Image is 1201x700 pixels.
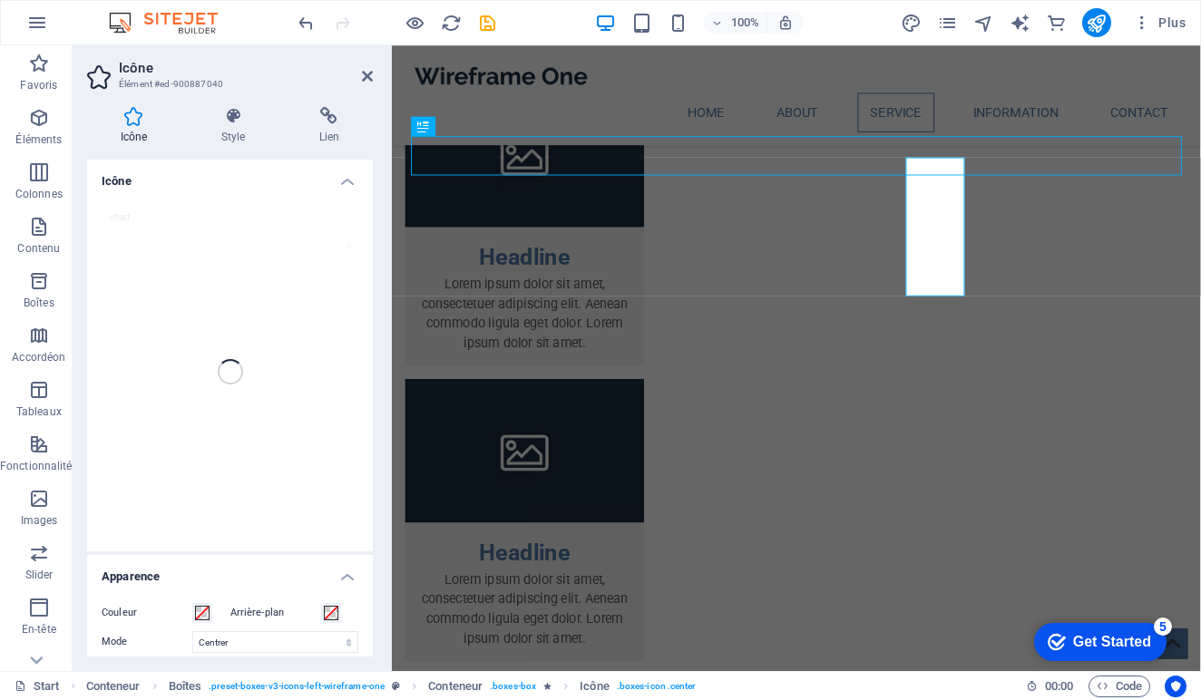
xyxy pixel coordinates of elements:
[428,676,483,697] span: Cliquez pour sélectionner. Double-cliquez pour modifier.
[617,676,697,697] span: . boxes-icon .center
[1086,13,1107,34] i: Publier
[12,350,65,365] p: Accordéon
[392,681,400,691] i: Cet élément est une présélection personnalisable.
[440,12,462,34] button: reload
[87,160,373,192] h4: Icône
[102,602,192,624] label: Couleur
[22,622,56,637] p: En-tête
[209,676,385,697] span: . preset-boxes-v3-icons-left-wireframe-one
[102,631,192,653] label: Mode
[25,568,54,582] p: Slider
[1046,13,1067,34] i: E-commerce
[973,13,994,34] i: Navigateur
[973,12,995,34] button: navigator
[15,187,63,201] p: Colonnes
[296,13,317,34] i: Annuler : Modifier le texte (Ctrl+Z)
[543,681,552,691] i: Cet élément contient une animation.
[1082,8,1111,37] button: publish
[1165,676,1186,697] button: Usercentrics
[188,107,286,145] h4: Style
[16,404,62,419] p: Tableaux
[441,13,462,34] i: Actualiser la page
[580,676,609,697] span: Cliquez pour sélectionner. Double-cliquez pour modifier.
[404,12,425,34] button: Cliquez ici pour quitter le mode Aperçu et poursuivre l'édition.
[1058,679,1060,693] span: :
[17,241,60,256] p: Contenu
[1126,8,1193,37] button: Plus
[286,107,373,145] h4: Lien
[295,12,317,34] button: undo
[777,15,794,31] i: Lors du redimensionnement, ajuster automatiquement le niveau de zoom en fonction de l'appareil sé...
[477,13,498,34] i: Enregistrer (Ctrl+S)
[937,12,959,34] button: pages
[230,602,321,624] label: Arrière-plan
[1097,676,1142,697] span: Code
[21,513,58,528] p: Images
[1010,12,1031,34] button: text_generator
[730,12,759,34] h6: 100%
[86,676,697,697] nav: breadcrumb
[1046,12,1068,34] button: commerce
[937,13,958,34] i: Pages (Ctrl+Alt+S)
[1045,676,1073,697] span: 00 00
[703,12,767,34] button: 100%
[54,20,132,36] div: Get Started
[119,76,337,92] h3: Élément #ed-900887040
[15,676,60,697] a: Cliquez pour annuler la sélection. Double-cliquez pour ouvrir Pages.
[20,78,57,92] p: Favoris
[104,12,240,34] img: Editor Logo
[1133,14,1186,32] span: Plus
[24,296,54,310] p: Boîtes
[1010,13,1030,34] i: AI Writer
[1026,676,1074,697] h6: Durée de la session
[134,4,152,22] div: 5
[87,555,373,588] h4: Apparence
[119,60,373,76] h2: Icône
[15,9,147,47] div: Get Started 5 items remaining, 0% complete
[87,107,188,145] h4: Icône
[86,676,141,697] span: Cliquez pour sélectionner. Double-cliquez pour modifier.
[490,676,536,697] span: . boxes-box
[1089,676,1150,697] button: Code
[15,132,62,147] p: Éléments
[901,12,923,34] button: design
[476,12,498,34] button: save
[169,676,202,697] span: Cliquez pour sélectionner. Double-cliquez pour modifier.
